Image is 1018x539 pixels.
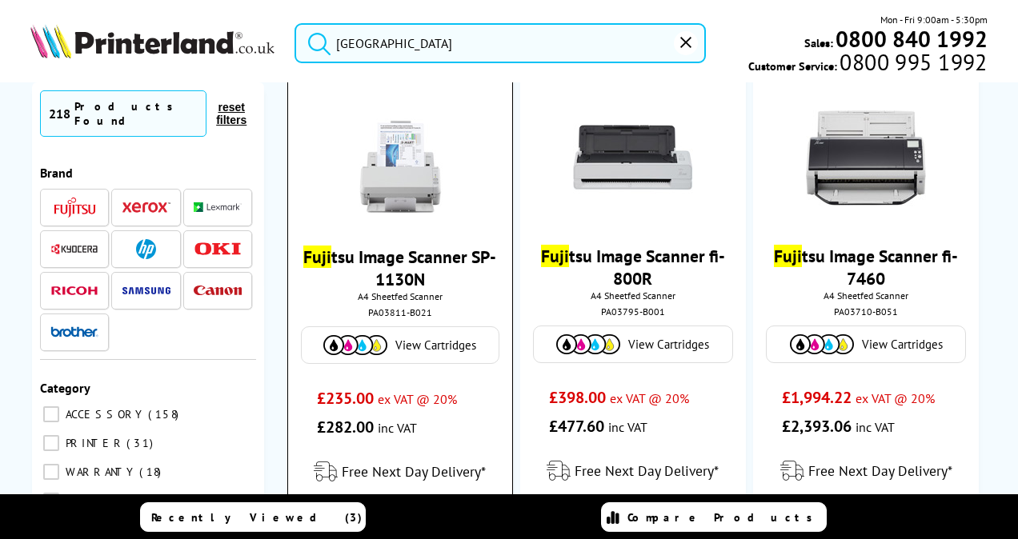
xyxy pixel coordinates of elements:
span: 11 [148,493,177,508]
a: 0800 840 1992 [833,31,988,46]
span: Customer Service: [748,54,987,74]
span: 31 [126,436,157,450]
mark: Fuji [541,245,569,267]
img: Cartridges [323,335,387,355]
a: View Cartridges [775,334,956,354]
span: £1,994.22 [782,387,852,408]
div: PA03795-B001 [532,305,734,317]
img: Fujitsu-fi-7460-Front-Small.jpg [806,98,926,218]
span: £235.00 [317,388,374,409]
a: Compare Products [601,502,827,532]
input: ACCESSORY 158 [43,406,59,422]
img: Cartridges [790,334,854,354]
span: £282.00 [317,417,374,437]
span: Free Next Day Delivery* [342,462,486,481]
mark: Fuji [774,245,802,267]
a: Fujitsu Image Scanner fi-800R [541,245,725,289]
span: £398.00 [549,387,606,408]
img: Brother [50,326,98,337]
span: View Cartridges [862,337,943,352]
span: ex VAT @ 20% [378,391,457,407]
b: 0800 840 1992 [836,24,988,54]
span: A4 Sheetfed Scanner [761,289,971,301]
span: Free Next Day Delivery* [808,461,952,480]
a: Fujitsu Image Scanner SP-1130N [303,246,496,290]
mark: Fuji [303,246,331,268]
input: WARRANTY 18 [43,464,59,480]
span: WARRANTY [62,465,138,479]
span: inc VAT [608,419,647,435]
img: Samsung [122,287,170,294]
span: A4 Sheetfed Scanner [296,290,504,302]
div: Products Found [74,99,198,128]
img: OKI [194,242,242,256]
span: 158 [148,407,182,421]
div: modal_delivery [528,449,738,493]
div: modal_delivery [761,449,971,493]
span: View Cartridges [628,337,709,352]
img: HP [136,239,156,259]
img: Fujitsu-Front-Small.jpg [573,98,693,218]
span: Mon - Fri 9:00am - 5:30pm [880,12,988,27]
a: Recently Viewed (3) [140,502,366,532]
img: Printerland Logo [30,24,275,58]
div: PA03811-B021 [300,306,500,318]
img: Xerox [122,202,170,213]
span: 218 [49,106,70,122]
div: PA03710-B051 [765,305,967,317]
span: Free Next Day Delivery* [575,461,719,480]
span: inc VAT [856,419,895,435]
span: £2,393.06 [782,416,852,437]
span: Sales: [804,35,833,50]
span: inc VAT [378,420,417,436]
span: 18 [139,465,165,479]
span: ACCESSORY [62,407,146,421]
button: reset filters [206,100,256,127]
input: Search product or brand [295,23,706,63]
span: ex VAT @ 20% [856,390,935,406]
span: View Cartridges [395,337,476,353]
span: Recently Viewed (3) [151,510,363,525]
img: PA03708-B021-small.jpg [340,98,460,218]
span: Brand [40,165,73,181]
a: View Cartridges [542,334,723,354]
a: View Cartridges [310,335,490,355]
span: PRINTER [62,436,125,450]
span: Category [40,380,90,396]
span: 0800 995 1992 [837,54,987,70]
span: £477.60 [549,416,604,437]
a: Printerland Logo [30,24,275,62]
input: PRINTER 31 [43,435,59,451]
img: Fujitsu [54,198,96,218]
span: A4 Sheetfed Scanner [528,289,738,301]
span: CONSUMABLE [62,493,146,508]
div: modal_delivery [296,449,504,494]
img: Kyocera [50,243,98,255]
img: Lexmark [194,202,242,212]
span: Compare Products [627,510,821,525]
img: Cartridges [556,334,620,354]
span: ex VAT @ 20% [610,390,689,406]
a: Fujitsu Image Scanner fi-7460 [774,245,958,289]
input: CONSUMABLE 11 [43,493,59,509]
img: Ricoh [50,286,98,295]
img: Canon [194,285,242,296]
